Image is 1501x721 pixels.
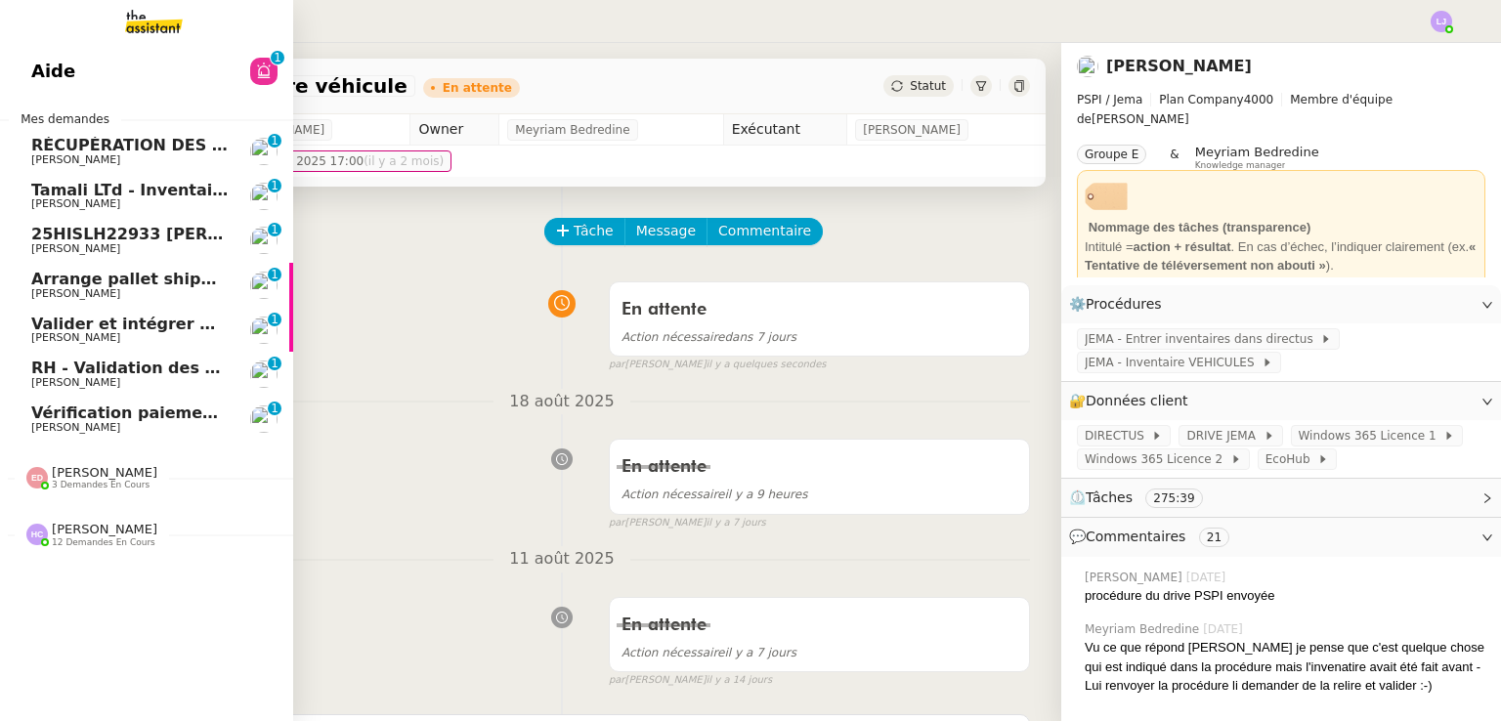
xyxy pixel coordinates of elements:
span: 12 demandes en cours [52,537,155,548]
nz-badge-sup: 1 [268,313,281,326]
span: Meyriam Bedredine [1195,145,1319,159]
span: JEMA - Entrer inventaires dans directus [1085,329,1320,349]
nz-tag: Groupe E [1077,145,1146,164]
span: Action nécessaire [622,330,725,344]
span: [PERSON_NAME] [31,242,120,255]
nz-badge-sup: 1 [268,357,281,370]
span: [PERSON_NAME] [31,421,120,434]
button: Tâche [544,218,625,245]
div: 🔐Données client [1061,382,1501,420]
nz-badge-sup: 1 [268,402,281,415]
span: jeu. 26 juin 2025 17:00 [228,151,445,171]
nz-badge-sup: 1 [268,179,281,192]
span: [PERSON_NAME] [31,331,120,344]
span: Windows 365 Licence 1 [1299,426,1444,445]
strong: Nommage des tâches (transparence) [1089,220,1311,234]
img: users%2Fvjxz7HYmGaNTSE4yF5W2mFwJXra2%2Favatar%2Ff3aef901-807b-4123-bf55-4aed7c5d6af5 [250,272,278,299]
p: 1 [271,357,279,374]
img: users%2F1KZeGoDA7PgBs4M3FMhJkcSWXSs1%2Favatar%2F872c3928-ebe4-491f-ae76-149ccbe264e1 [250,183,278,210]
nz-tag: 21 [1199,528,1229,547]
span: 4000 [1244,93,1274,106]
nz-badge-sup: 1 [268,268,281,281]
p: 1 [271,268,279,285]
span: Mes demandes [9,109,121,129]
span: Aide [31,57,75,86]
nz-tag: 275:39 [1145,488,1202,508]
span: Commentaires [1086,529,1185,544]
p: 1 [271,402,279,419]
img: users%2F1KZeGoDA7PgBs4M3FMhJkcSWXSs1%2Favatar%2F872c3928-ebe4-491f-ae76-149ccbe264e1 [250,317,278,344]
span: [PERSON_NAME] [1077,90,1485,129]
span: RH - Validation des heures employés PSPI - 28 juillet 2025 [31,359,544,377]
span: [PERSON_NAME] [52,522,157,536]
div: procédure du drive PSPI envoyée [1085,586,1485,606]
img: svg [26,467,48,488]
span: Arrange pallet shipment to [GEOGRAPHIC_DATA] [31,270,458,288]
span: 💬 [1069,529,1237,544]
span: EcoHub [1265,449,1317,469]
span: il y a 9 heures [622,488,808,501]
span: [PERSON_NAME] [31,287,120,300]
span: [PERSON_NAME] [1085,569,1186,586]
a: [PERSON_NAME] [1106,57,1252,75]
span: DRIVE JEMA [1186,426,1263,445]
img: users%2F1KZeGoDA7PgBs4M3FMhJkcSWXSs1%2Favatar%2F872c3928-ebe4-491f-ae76-149ccbe264e1 [1077,56,1098,77]
span: il y a 14 jours [707,672,773,689]
span: 3 demandes en cours [52,480,150,490]
span: il y a 7 jours [707,515,766,531]
button: Commentaire [707,218,823,245]
span: Knowledge manager [1195,160,1286,171]
span: [PERSON_NAME] [31,153,120,166]
img: svg [26,524,48,545]
span: il y a 7 jours [622,646,796,659]
span: Windows 365 Licence 2 [1085,449,1230,469]
div: ⏲️Tâches 275:39 [1061,479,1501,517]
div: Si l’issue change, le titre a posteriori. [1085,276,1478,295]
span: [PERSON_NAME] [52,465,157,480]
td: Exécutant [723,114,847,146]
span: Vérification paiements WYCC et MS [PERSON_NAME] [31,403,493,422]
span: DIRECTUS [1085,426,1151,445]
span: Tâches [1086,489,1133,505]
span: (il y a 2 mois) [364,154,444,168]
span: En attente [622,301,707,318]
nz-badge-sup: 1 [271,51,284,64]
span: Action nécessaire [622,646,725,659]
span: Procédures [1086,296,1162,312]
img: 1f3f7-fe0f@2x.png [1085,175,1128,218]
span: par [609,357,625,373]
span: Tamali LTd - Inventaire Marine [31,181,297,199]
strong: mettre à jour [1183,277,1261,292]
span: JEMA - Inventaire VEHICULES [1085,353,1262,372]
span: Tâche [574,220,614,242]
td: Owner [410,114,499,146]
small: [PERSON_NAME] [609,515,766,531]
span: [DATE] [1186,569,1230,586]
img: users%2FNmPW3RcGagVdwlUj0SIRjiM8zA23%2Favatar%2Fb3e8f68e-88d8-429d-a2bd-00fb6f2d12db [250,405,278,433]
span: Action nécessaire [622,488,725,501]
span: par [609,515,625,531]
span: 11 août 2025 [493,546,629,573]
div: Vu ce que répond [PERSON_NAME] je pense que c'est quelque chose qui est indiqué dans la procédure... [1085,638,1485,696]
span: 🔐 [1069,390,1196,412]
p: 1 [271,134,279,151]
span: Valider et intégrer modifications procédures [31,315,423,333]
p: 1 [271,313,279,330]
div: En attente [443,82,512,94]
strong: action + résultat [1134,239,1231,254]
img: users%2FIRICEYtWuOZgy9bUGBIlDfdl70J2%2Favatar%2Fb71601d1-c386-41cd-958b-f9b5fc102d64 [250,138,278,165]
span: En attente [622,616,707,634]
span: [DATE] [1203,620,1247,638]
span: Données client [1086,393,1188,408]
app-user-label: Knowledge manager [1195,145,1319,170]
span: En attente [622,458,707,476]
p: 1 [271,223,279,240]
small: [PERSON_NAME] [609,357,827,373]
p: 1 [271,179,279,196]
img: users%2Fa6PbEmLwvGXylUqKytRPpDpAx153%2Favatar%2Ffanny.png [250,360,278,388]
span: Meyriam Bedredine [1085,620,1203,638]
div: Intitulé = . En cas d’échec, l’indiquer clairement (ex. ). [1085,237,1478,276]
nz-badge-sup: 1 [268,223,281,236]
span: Message [636,220,696,242]
span: [PERSON_NAME] [31,376,120,389]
